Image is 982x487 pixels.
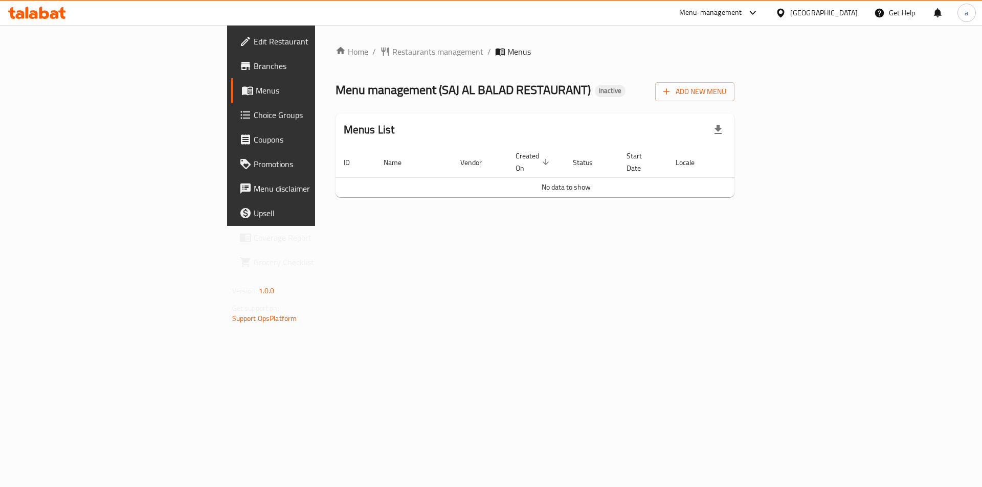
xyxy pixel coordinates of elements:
[392,45,483,58] span: Restaurants management
[487,45,491,58] li: /
[231,54,391,78] a: Branches
[336,147,797,197] table: enhanced table
[542,180,591,194] span: No data to show
[231,201,391,225] a: Upsell
[232,284,257,297] span: Version:
[254,231,383,244] span: Coverage Report
[790,7,858,18] div: [GEOGRAPHIC_DATA]
[231,103,391,127] a: Choice Groups
[231,152,391,176] a: Promotions
[336,78,591,101] span: Menu management ( SAJ AL BALAD RESTAURANT )
[231,29,391,54] a: Edit Restaurant
[380,45,483,58] a: Restaurants management
[384,156,415,169] span: Name
[231,127,391,152] a: Coupons
[336,45,735,58] nav: breadcrumb
[507,45,531,58] span: Menus
[256,84,383,97] span: Menus
[254,35,383,48] span: Edit Restaurant
[254,133,383,146] span: Coupons
[595,86,626,95] span: Inactive
[344,156,363,169] span: ID
[254,207,383,219] span: Upsell
[679,7,742,19] div: Menu-management
[254,256,383,268] span: Grocery Checklist
[706,118,730,142] div: Export file
[516,150,552,174] span: Created On
[663,85,726,98] span: Add New Menu
[965,7,968,18] span: a
[231,250,391,274] a: Grocery Checklist
[254,158,383,170] span: Promotions
[595,85,626,97] div: Inactive
[231,225,391,250] a: Coverage Report
[254,109,383,121] span: Choice Groups
[460,156,495,169] span: Vendor
[231,78,391,103] a: Menus
[627,150,655,174] span: Start Date
[573,156,606,169] span: Status
[720,147,797,178] th: Actions
[254,182,383,195] span: Menu disclaimer
[655,82,734,101] button: Add New Menu
[254,60,383,72] span: Branches
[232,302,279,315] span: Get support on:
[232,312,297,325] a: Support.OpsPlatform
[344,122,395,137] h2: Menus List
[259,284,275,297] span: 1.0.0
[676,156,708,169] span: Locale
[231,176,391,201] a: Menu disclaimer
